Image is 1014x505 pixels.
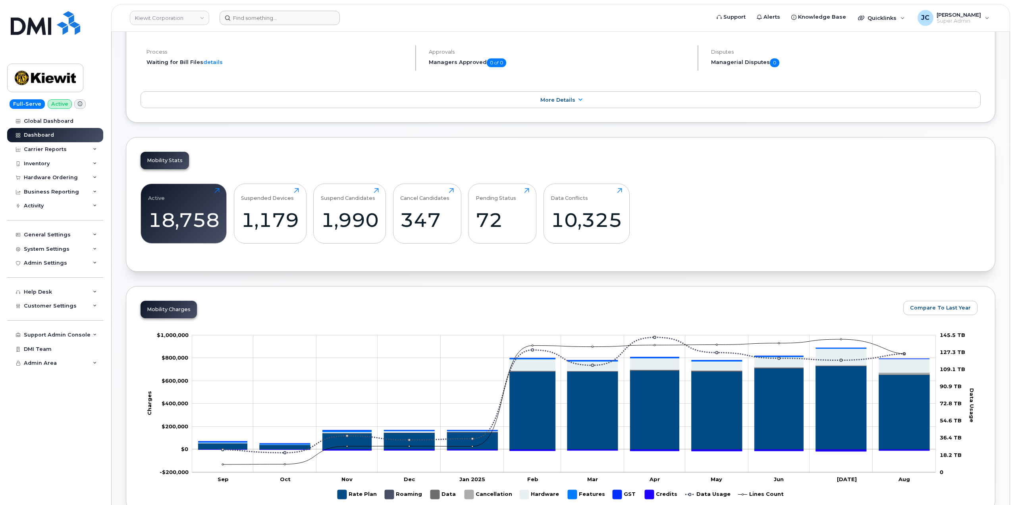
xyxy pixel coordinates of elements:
[160,468,189,475] g: $0
[162,354,188,361] g: $0
[241,188,294,201] div: Suspended Devices
[940,451,962,458] tspan: 18.2 TB
[711,49,981,55] h4: Disputes
[459,476,485,482] tspan: Jan 2025
[198,449,929,451] g: Credits
[321,188,379,239] a: Suspend Candidates1,990
[147,49,409,55] h4: Process
[937,18,981,24] span: Super Admin
[146,391,152,415] tspan: Charges
[568,487,605,502] g: Features
[551,188,588,201] div: Data Conflicts
[940,434,962,441] tspan: 36.4 TB
[162,400,188,406] g: $0
[940,331,965,338] tspan: 145.5 TB
[429,58,691,67] h5: Managers Approved
[910,304,971,312] span: Compare To Last Year
[940,349,965,355] tspan: 127.3 TB
[321,208,379,232] div: 1,990
[921,13,929,23] span: JC
[241,208,299,232] div: 1,179
[770,58,779,67] span: 0
[487,58,506,67] span: 0 of 0
[148,188,165,201] div: Active
[711,58,981,67] h5: Managerial Disputes
[146,331,975,502] g: Chart
[551,208,622,232] div: 10,325
[162,423,188,429] g: $0
[903,301,977,315] button: Compare To Last Year
[157,331,189,338] g: $0
[385,487,422,502] g: Roaming
[337,487,784,502] g: Legend
[203,59,223,65] a: details
[162,377,188,383] g: $0
[940,417,962,424] tspan: 54.6 TB
[220,11,340,25] input: Find something...
[763,13,780,21] span: Alerts
[162,400,188,406] tspan: $400,000
[476,188,516,201] div: Pending Status
[527,476,538,482] tspan: Feb
[400,188,449,201] div: Cancel Candidates
[738,487,784,502] g: Lines Count
[540,97,575,103] span: More Details
[940,366,965,372] tspan: 109.1 TB
[969,388,975,422] tspan: Data Usage
[147,58,409,66] li: Waiting for Bill Files
[280,476,291,482] tspan: Oct
[337,487,377,502] g: Rate Plan
[476,208,529,232] div: 72
[400,188,454,239] a: Cancel Candidates347
[852,10,910,26] div: Quicklinks
[937,12,981,18] span: [PERSON_NAME]
[798,13,846,21] span: Knowledge Base
[321,188,375,201] div: Suspend Candidates
[130,11,209,25] a: Kiewit Corporation
[649,476,660,482] tspan: Apr
[685,487,731,502] g: Data Usage
[400,208,454,232] div: 347
[181,446,188,452] tspan: $0
[148,188,220,239] a: Active18,758
[940,383,962,389] tspan: 90.9 TB
[613,487,637,502] g: GST
[751,9,786,25] a: Alerts
[711,476,722,482] tspan: May
[476,188,529,239] a: Pending Status72
[711,9,751,25] a: Support
[429,49,691,55] h4: Approvals
[520,487,560,502] g: Hardware
[551,188,622,239] a: Data Conflicts10,325
[867,15,896,21] span: Quicklinks
[162,354,188,361] tspan: $800,000
[162,423,188,429] tspan: $200,000
[198,366,929,449] g: Rate Plan
[430,487,457,502] g: Data
[774,476,784,482] tspan: Jun
[898,476,910,482] tspan: Aug
[587,476,598,482] tspan: Mar
[157,331,189,338] tspan: $1,000,000
[979,470,1008,499] iframe: Messenger Launcher
[645,487,677,502] g: Credits
[837,476,857,482] tspan: [DATE]
[341,476,353,482] tspan: Nov
[465,487,512,502] g: Cancellation
[160,468,189,475] tspan: -$200,000
[218,476,229,482] tspan: Sep
[723,13,746,21] span: Support
[912,10,995,26] div: Jene Cook
[786,9,852,25] a: Knowledge Base
[148,208,220,232] div: 18,758
[940,400,962,406] tspan: 72.8 TB
[404,476,415,482] tspan: Dec
[162,377,188,383] tspan: $600,000
[940,468,943,475] tspan: 0
[241,188,299,239] a: Suspended Devices1,179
